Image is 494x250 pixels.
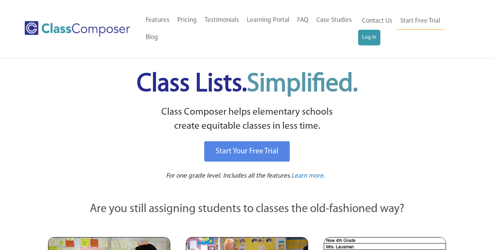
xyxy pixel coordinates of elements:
span: Learn more. [291,173,325,179]
p: Class Composer helps elementary schools create equitable classes in less time. [47,105,448,134]
a: Pricing [173,12,201,29]
p: Are you still assigning students to classes the old-fashioned way? [48,201,446,218]
a: Contact Us [358,13,396,30]
img: Class Composer [25,21,130,37]
span: Start Your Free Trial [216,147,278,155]
a: Start Free Trial [396,13,444,30]
span: Class Lists. [137,72,358,97]
nav: Header Menu [358,13,464,45]
a: Testimonials [201,12,243,29]
a: Learn more. [291,171,325,181]
span: Simplified. [247,72,358,97]
a: Log In [358,30,380,45]
nav: Header Menu [142,12,358,46]
a: Features [142,12,173,29]
a: Start Your Free Trial [204,141,290,162]
a: FAQ [293,12,312,29]
a: Learning Portal [243,12,293,29]
span: For one grade level. Includes all the features. [166,173,291,179]
a: Case Studies [312,12,356,29]
a: Blog [142,29,162,46]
